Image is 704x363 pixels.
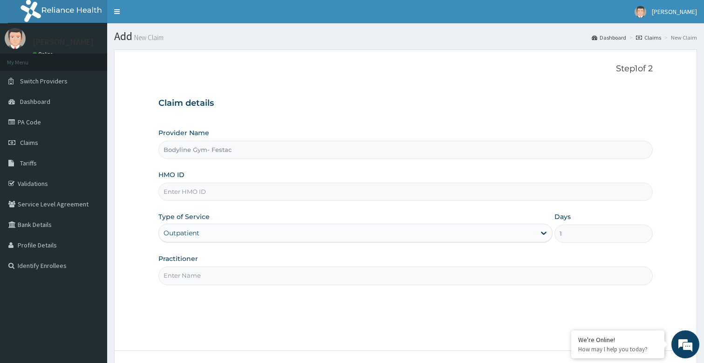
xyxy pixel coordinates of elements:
[578,345,657,353] p: How may I help you today?
[5,28,26,49] img: User Image
[592,34,626,41] a: Dashboard
[158,128,209,137] label: Provider Name
[158,212,210,221] label: Type of Service
[20,138,38,147] span: Claims
[20,77,68,85] span: Switch Providers
[158,183,653,201] input: Enter HMO ID
[114,30,697,42] h1: Add
[20,97,50,106] span: Dashboard
[132,34,164,41] small: New Claim
[158,170,185,179] label: HMO ID
[158,267,653,285] input: Enter Name
[33,51,55,57] a: Online
[652,7,697,16] span: [PERSON_NAME]
[20,159,37,167] span: Tariffs
[158,254,198,263] label: Practitioner
[635,6,646,18] img: User Image
[636,34,661,41] a: Claims
[158,64,653,74] p: Step 1 of 2
[158,98,653,109] h3: Claim details
[33,38,94,46] p: [PERSON_NAME]
[578,336,657,344] div: We're Online!
[662,34,697,41] li: New Claim
[554,212,571,221] label: Days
